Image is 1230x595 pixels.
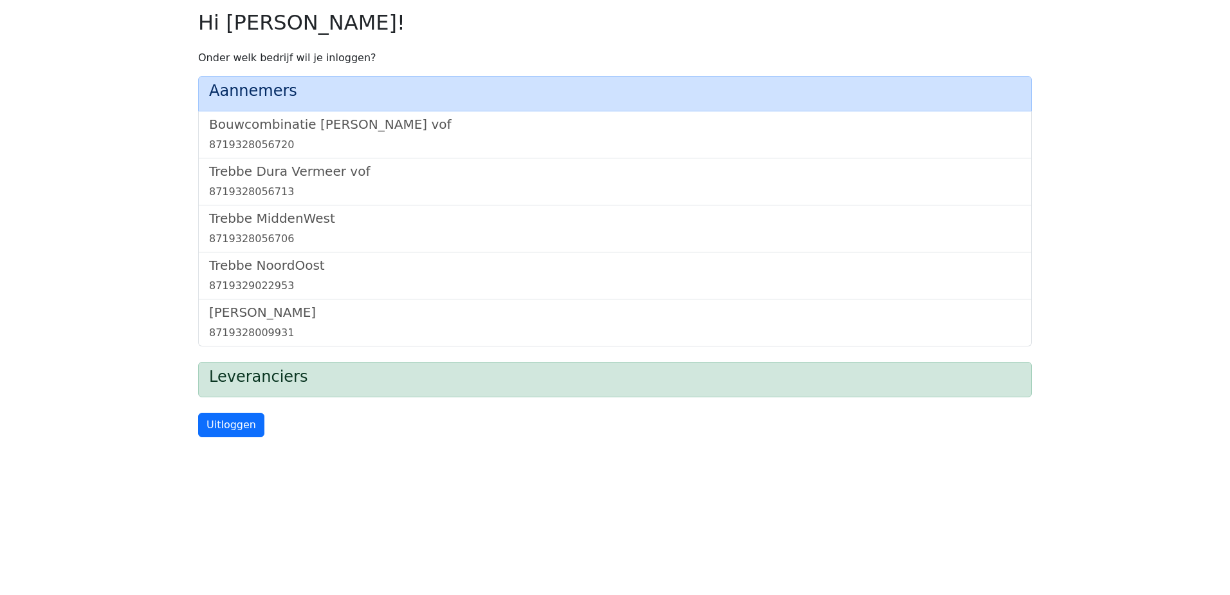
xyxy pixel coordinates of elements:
[209,278,1021,294] div: 8719329022953
[209,117,1021,153] a: Bouwcombinatie [PERSON_NAME] vof8719328056720
[209,211,1021,226] h5: Trebbe MiddenWest
[198,10,1032,35] h2: Hi [PERSON_NAME]!
[209,137,1021,153] div: 8719328056720
[198,413,264,437] a: Uitloggen
[209,82,1021,100] h4: Aannemers
[209,258,1021,294] a: Trebbe NoordOost8719329022953
[198,50,1032,66] p: Onder welk bedrijf wil je inloggen?
[209,231,1021,247] div: 8719328056706
[209,211,1021,247] a: Trebbe MiddenWest8719328056706
[209,325,1021,341] div: 8719328009931
[209,258,1021,273] h5: Trebbe NoordOost
[209,164,1021,200] a: Trebbe Dura Vermeer vof8719328056713
[209,117,1021,132] h5: Bouwcombinatie [PERSON_NAME] vof
[209,305,1021,341] a: [PERSON_NAME]8719328009931
[209,184,1021,200] div: 8719328056713
[209,164,1021,179] h5: Trebbe Dura Vermeer vof
[209,368,1021,386] h4: Leveranciers
[209,305,1021,320] h5: [PERSON_NAME]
